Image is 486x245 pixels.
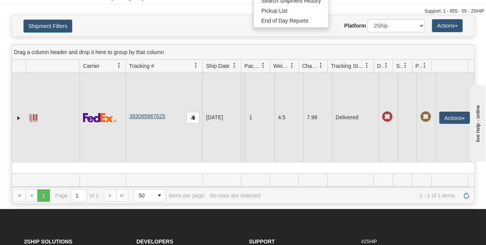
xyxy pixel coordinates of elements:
[257,59,270,72] a: Packages filter column settings
[113,59,126,72] a: Carrier filter column settings
[186,112,199,123] button: Copy to clipboard
[396,62,403,70] span: Shipment Issues
[261,8,287,14] span: Pickup List
[382,112,392,122] span: Late
[420,112,431,122] span: Pickup Not Assigned
[23,20,72,33] button: Shipment Filters
[83,62,100,70] span: Carrier
[228,59,241,72] a: Ship Date filter column settings
[432,19,463,32] button: Actions
[202,72,241,163] td: [DATE]
[285,59,299,72] a: Weight filter column settings
[399,59,412,72] a: Shipment Issues filter column settings
[189,59,202,72] a: Tracking # filter column settings
[210,192,260,199] div: No rows are selected
[344,22,366,30] label: Platform
[254,16,328,26] a: End of Day Reports
[12,45,474,60] div: grid grouping header
[2,8,484,15] div: Support: 1 - 855 - 55 - 2SHIP
[254,6,328,16] a: Pickup List
[468,83,485,161] iframe: chat widget
[274,72,303,163] td: 4.5
[302,62,318,70] span: Charge
[332,72,378,163] td: Delivered
[439,112,470,124] button: Actions
[153,189,166,202] span: select
[139,192,149,199] span: 50
[415,62,422,70] span: Pickup Status
[206,62,229,70] span: Ship Date
[360,59,373,72] a: Tracking Status filter column settings
[71,189,86,202] input: Page 1
[83,113,116,122] img: 2 - FedEx Express®
[460,189,473,202] a: Refresh
[134,189,166,202] span: Page sizes drop down
[37,189,50,202] span: Page 1
[129,113,165,119] a: 393085867625
[30,111,37,123] a: Label
[314,59,327,72] a: Charge filter column settings
[249,238,275,245] strong: Support
[136,238,173,245] strong: Developers
[331,62,364,70] span: Tracking Status
[273,62,289,70] span: Weight
[55,189,99,202] span: Page of 1
[380,59,393,72] a: Delivery Status filter column settings
[361,239,462,244] h6: #2SHIP
[243,72,245,163] td: Sleep Country [GEOGRAPHIC_DATA] Shipping department [GEOGRAPHIC_DATA] [GEOGRAPHIC_DATA] [GEOGRAPH...
[303,72,332,163] td: 7.98
[418,59,431,72] a: Pickup Status filter column settings
[245,72,274,163] td: 1
[241,72,243,163] td: [PERSON_NAME] [PERSON_NAME] CA QC BLAINVILLE J7B 1E2
[6,7,71,12] div: live help - online
[265,192,455,199] span: 1 - 1 of 1 items
[129,62,154,70] span: Tracking #
[15,114,23,122] a: Expand
[377,62,383,70] span: Delivery Status
[244,62,260,70] span: Packages
[24,238,73,245] strong: 2Ship Solutions
[134,189,204,202] span: items per page
[261,18,308,24] span: End of Day Reports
